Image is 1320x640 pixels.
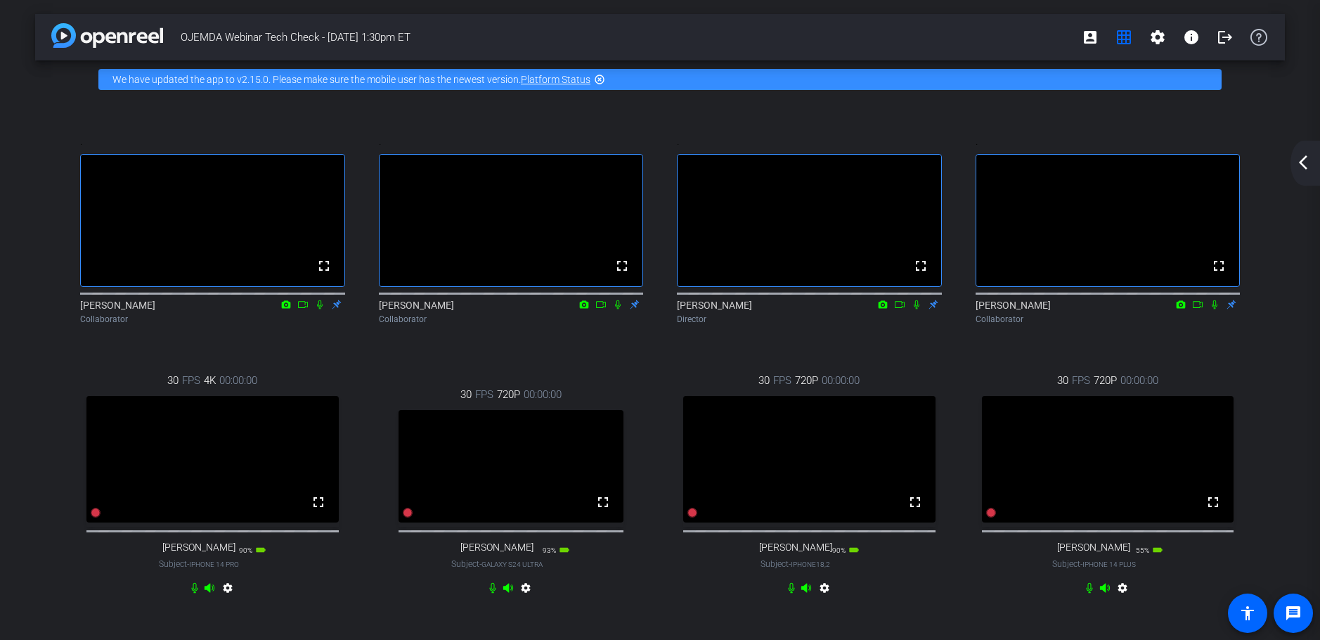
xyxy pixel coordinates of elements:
[1052,558,1136,570] span: Subject
[761,558,830,570] span: Subject
[677,298,942,326] div: [PERSON_NAME]
[167,373,179,388] span: 30
[677,129,942,154] div: .
[848,544,860,556] mat-icon: battery_std
[1080,559,1082,569] span: -
[1120,373,1158,388] span: 00:00:00
[219,373,257,388] span: 00:00:00
[310,494,327,511] mat-icon: fullscreen
[219,582,236,599] mat-icon: settings
[832,546,846,554] span: 90%
[379,129,644,154] div: .
[524,387,562,402] span: 00:00:00
[1115,29,1132,46] mat-icon: grid_on
[182,373,200,388] span: FPS
[594,74,605,85] mat-icon: highlight_off
[976,313,1241,326] div: Collaborator
[791,561,830,568] span: iPhone18,2
[1152,544,1163,556] mat-icon: battery_std
[98,69,1222,90] div: We have updated the app to v2.15.0. Please make sure the mobile user has the newest version.
[187,559,189,569] span: -
[159,558,239,570] span: Subject
[1239,605,1256,622] mat-icon: accessibility
[1285,605,1302,622] mat-icon: message
[80,129,345,154] div: .
[481,561,543,568] span: Galaxy S24 Ultra
[1210,257,1227,274] mat-icon: fullscreen
[517,582,534,599] mat-icon: settings
[1094,373,1117,388] span: 720P
[1057,373,1068,388] span: 30
[759,542,832,553] span: [PERSON_NAME]
[479,559,481,569] span: -
[255,544,266,556] mat-icon: battery_std
[162,542,235,553] span: [PERSON_NAME]
[758,373,770,388] span: 30
[773,373,791,388] span: FPS
[677,313,942,326] div: Director
[1295,154,1312,171] mat-icon: arrow_back_ios_new
[559,544,570,556] mat-icon: battery_std
[1217,29,1234,46] mat-icon: logout
[51,23,163,48] img: app-logo
[460,542,533,553] span: [PERSON_NAME]
[822,373,860,388] span: 00:00:00
[912,257,929,274] mat-icon: fullscreen
[239,546,252,554] span: 90%
[181,23,1073,51] span: OJEMDA Webinar Tech Check - [DATE] 1:30pm ET
[1136,546,1149,554] span: 55%
[460,387,472,402] span: 30
[1205,494,1222,511] mat-icon: fullscreen
[204,373,216,388] span: 4K
[614,257,630,274] mat-icon: fullscreen
[816,582,833,599] mat-icon: settings
[379,298,644,326] div: [PERSON_NAME]
[475,387,493,402] span: FPS
[521,74,590,85] a: Platform Status
[316,257,332,274] mat-icon: fullscreen
[789,559,791,569] span: -
[907,494,924,511] mat-icon: fullscreen
[497,387,520,402] span: 720P
[379,313,644,326] div: Collaborator
[80,298,345,326] div: [PERSON_NAME]
[1114,582,1131,599] mat-icon: settings
[1183,29,1200,46] mat-icon: info
[189,561,239,568] span: iPhone 14 Pro
[1082,29,1099,46] mat-icon: account_box
[451,558,543,570] span: Subject
[1082,561,1136,568] span: iPhone 14 Plus
[1057,542,1130,553] span: [PERSON_NAME]
[976,129,1241,154] div: .
[1072,373,1090,388] span: FPS
[795,373,818,388] span: 720P
[1149,29,1166,46] mat-icon: settings
[976,298,1241,326] div: [PERSON_NAME]
[543,546,556,554] span: 93%
[80,313,345,326] div: Collaborator
[595,494,612,511] mat-icon: fullscreen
